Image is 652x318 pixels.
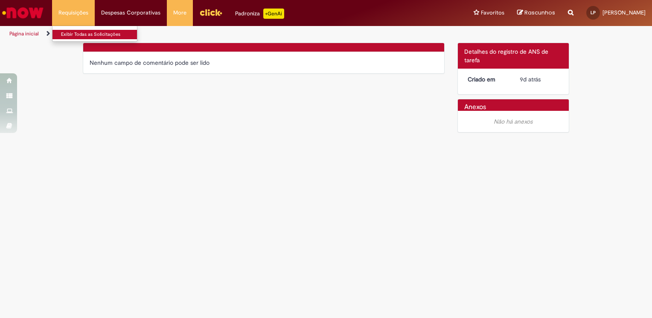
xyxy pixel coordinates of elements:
a: Rascunhos [517,9,555,17]
p: +GenAi [263,9,284,19]
span: More [173,9,186,17]
span: [PERSON_NAME] [603,9,646,16]
a: Exibir Todas as Solicitações [52,30,146,39]
div: Nenhum campo de comentário pode ser lido [90,58,438,67]
img: ServiceNow [1,4,45,21]
time: 19/08/2025 18:21:12 [520,75,541,83]
div: 19/08/2025 18:21:12 [520,75,559,84]
ul: Trilhas de página [6,26,428,42]
span: 9d atrás [520,75,541,83]
a: Página inicial [9,30,39,37]
span: Despesas Corporativas [101,9,160,17]
span: Favoritos [481,9,504,17]
span: Requisições [58,9,88,17]
img: click_logo_yellow_360x200.png [199,6,222,19]
ul: Requisições [52,26,137,42]
span: Rascunhos [524,9,555,17]
span: LP [591,10,596,15]
h2: Anexos [464,104,486,111]
span: Detalhes do registro de ANS de tarefa [464,48,548,64]
div: Padroniza [235,9,284,19]
em: Não há anexos [494,118,533,125]
dt: Criado em [461,75,514,84]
